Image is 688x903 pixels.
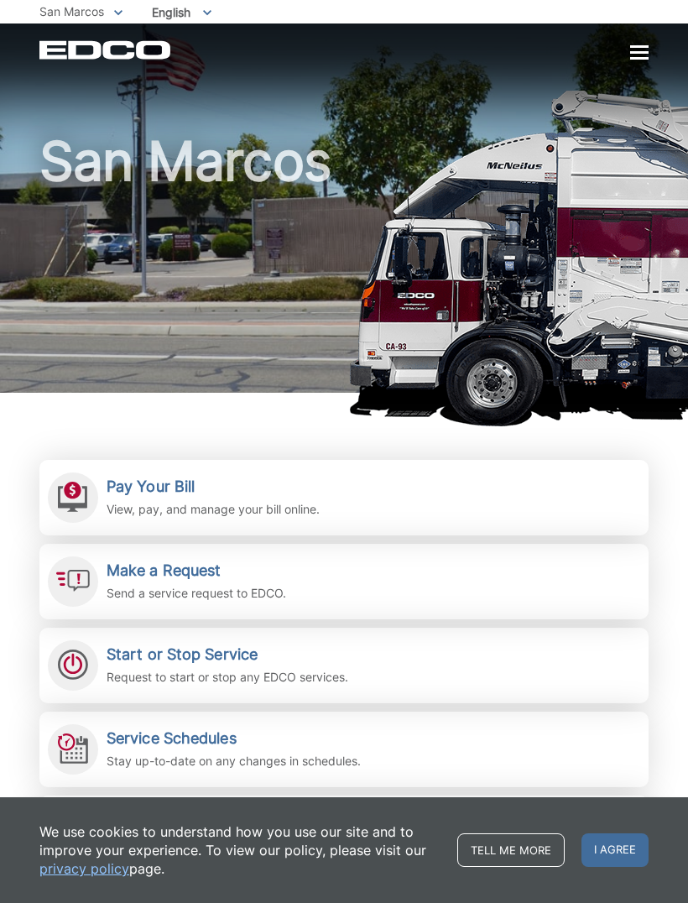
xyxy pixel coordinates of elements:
[107,500,320,519] p: View, pay, and manage your bill online.
[39,544,649,619] a: Make a Request Send a service request to EDCO.
[39,460,649,535] a: Pay Your Bill View, pay, and manage your bill online.
[107,645,348,664] h2: Start or Stop Service
[39,822,440,878] p: We use cookies to understand how you use our site and to improve your experience. To view our pol...
[107,478,320,496] h2: Pay Your Bill
[39,796,649,871] a: Recycling Guide Learn what you need to know about recycling.
[39,859,129,878] a: privacy policy
[39,712,649,787] a: Service Schedules Stay up-to-date on any changes in schedules.
[39,40,173,60] a: EDCD logo. Return to the homepage.
[107,584,286,603] p: Send a service request to EDCO.
[107,561,286,580] h2: Make a Request
[581,833,649,867] span: I agree
[107,752,361,770] p: Stay up-to-date on any changes in schedules.
[107,729,361,748] h2: Service Schedules
[39,4,104,18] span: San Marcos
[39,134,649,400] h1: San Marcos
[457,833,565,867] a: Tell me more
[107,668,348,686] p: Request to start or stop any EDCO services.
